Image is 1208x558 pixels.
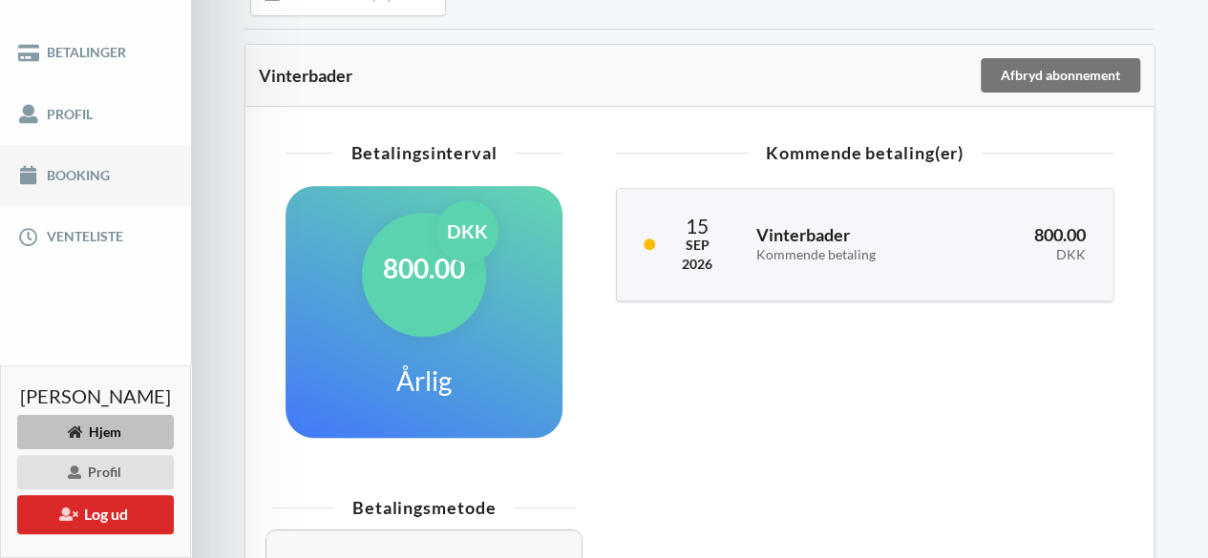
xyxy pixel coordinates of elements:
div: Profil [17,455,174,489]
span: [PERSON_NAME] [20,386,171,405]
div: Betalingsinterval [286,144,562,161]
div: DKK [436,200,498,262]
div: Kommende betaling [756,247,942,263]
div: DKK [968,247,1086,263]
div: Afbryd abonnement [981,58,1140,93]
div: Hjem [17,415,174,449]
button: Log ud [17,495,174,534]
div: Sep [682,236,712,255]
h1: 800.00 [383,251,465,285]
div: 15 [682,216,712,236]
div: Kommende betaling(er) [616,144,1113,161]
h1: Årlig [396,363,452,398]
h3: Vinterbader [756,224,942,262]
div: Vinterbader [259,66,978,85]
div: 2026 [682,255,712,274]
div: Betalingsmetode [272,499,576,516]
h3: 800.00 [968,224,1086,262]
